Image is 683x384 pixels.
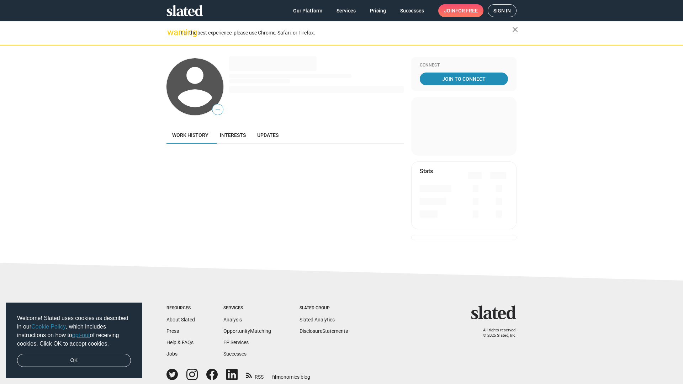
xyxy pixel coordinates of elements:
[223,317,242,322] a: Analysis
[72,332,90,338] a: opt-out
[17,314,131,348] span: Welcome! Slated uses cookies as described in our , which includes instructions on how to of recei...
[6,303,142,379] div: cookieconsent
[223,340,249,345] a: EP Services
[420,73,508,85] a: Join To Connect
[395,4,430,17] a: Successes
[166,328,179,334] a: Press
[17,354,131,367] a: dismiss cookie message
[293,4,322,17] span: Our Platform
[300,305,348,311] div: Slated Group
[166,317,195,322] a: About Slated
[166,351,178,357] a: Jobs
[455,4,478,17] span: for free
[223,305,271,311] div: Services
[331,4,361,17] a: Services
[166,127,214,144] a: Work history
[493,5,511,17] span: Sign in
[223,351,247,357] a: Successes
[438,4,483,17] a: Joinfor free
[257,132,279,138] span: Updates
[421,73,507,85] span: Join To Connect
[214,127,252,144] a: Interests
[420,63,508,68] div: Connect
[31,324,66,330] a: Cookie Policy
[181,28,512,38] div: For the best experience, please use Chrome, Safari, or Firefox.
[166,340,194,345] a: Help & FAQs
[246,369,264,380] a: RSS
[370,4,386,17] span: Pricing
[444,4,478,17] span: Join
[476,328,517,338] p: All rights reserved. © 2025 Slated, Inc.
[212,105,223,114] span: —
[166,305,195,311] div: Resources
[220,132,246,138] span: Interests
[364,4,392,17] a: Pricing
[272,368,310,380] a: filmonomics blog
[511,25,519,34] mat-icon: close
[400,4,424,17] span: Successes
[300,328,348,334] a: DisclosureStatements
[337,4,356,17] span: Services
[272,374,281,380] span: film
[172,132,208,138] span: Work history
[252,127,284,144] a: Updates
[300,317,335,322] a: Slated Analytics
[420,167,433,175] mat-card-title: Stats
[287,4,328,17] a: Our Platform
[167,28,176,37] mat-icon: warning
[488,4,517,17] a: Sign in
[223,328,271,334] a: OpportunityMatching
